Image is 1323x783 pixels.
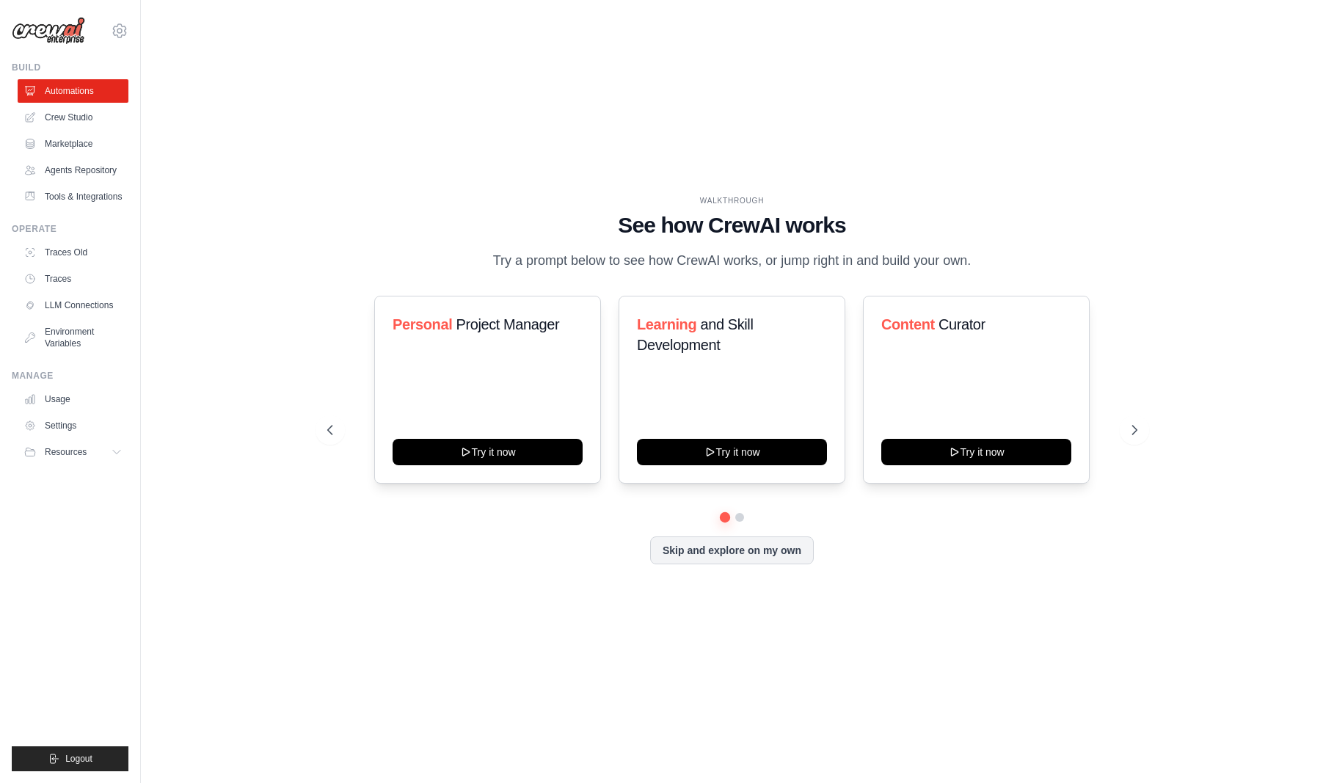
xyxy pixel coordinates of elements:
span: Resources [45,446,87,458]
div: WALKTHROUGH [327,195,1137,206]
a: Settings [18,414,128,437]
a: Traces Old [18,241,128,264]
a: LLM Connections [18,294,128,317]
button: Try it now [881,439,1071,465]
div: Operate [12,223,128,235]
span: Learning [637,316,696,332]
a: Agents Repository [18,159,128,182]
a: Marketplace [18,132,128,156]
a: Environment Variables [18,320,128,355]
div: Build [12,62,128,73]
span: Logout [65,753,92,765]
button: Try it now [637,439,827,465]
a: Usage [18,387,128,411]
a: Traces [18,267,128,291]
h1: See how CrewAI works [327,212,1137,238]
img: Logo [12,17,85,45]
a: Tools & Integrations [18,185,128,208]
a: Crew Studio [18,106,128,129]
button: Try it now [393,439,583,465]
span: and Skill Development [637,316,753,353]
button: Logout [12,746,128,771]
span: Content [881,316,935,332]
span: Project Manager [456,316,559,332]
a: Automations [18,79,128,103]
button: Resources [18,440,128,464]
div: Manage [12,370,128,382]
span: Curator [939,316,985,332]
p: Try a prompt below to see how CrewAI works, or jump right in and build your own. [486,250,979,272]
button: Skip and explore on my own [650,536,814,564]
span: Personal [393,316,452,332]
